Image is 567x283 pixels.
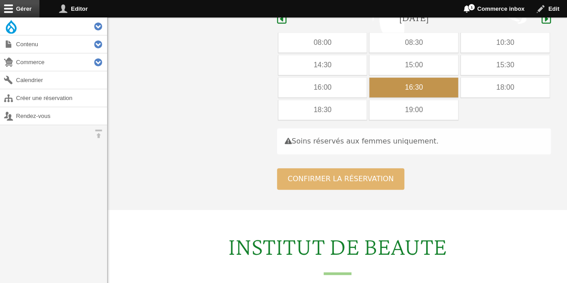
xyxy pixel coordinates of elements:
div: 15:30 [461,55,550,75]
div: 15:00 [369,55,458,75]
div: 16:30 [369,78,458,97]
button: Orientation horizontale [90,125,107,143]
h2: INSTITUT DE BEAUTE [113,231,562,275]
button: Confirmer la réservation [277,168,405,190]
div: 18:30 [278,100,367,120]
div: 19:00 [369,100,458,120]
div: 14:30 [278,55,367,75]
div: 08:00 [278,33,367,52]
div: 10:30 [461,33,550,52]
div: Soins réservés aux femmes uniquement. [277,128,551,154]
div: 16:00 [278,78,367,97]
div: 08:30 [369,33,458,52]
span: 1 [468,4,475,11]
h4: [DATE] [399,11,429,24]
div: 18:00 [461,78,550,97]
